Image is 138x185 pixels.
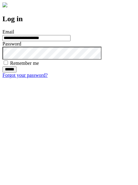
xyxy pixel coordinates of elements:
[2,15,136,23] h2: Log in
[2,73,48,78] a: Forgot your password?
[2,2,7,7] img: logo-4e3dc11c47720685a147b03b5a06dd966a58ff35d612b21f08c02c0306f2b779.png
[2,29,14,34] label: Email
[10,61,39,66] label: Remember me
[2,41,21,46] label: Password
